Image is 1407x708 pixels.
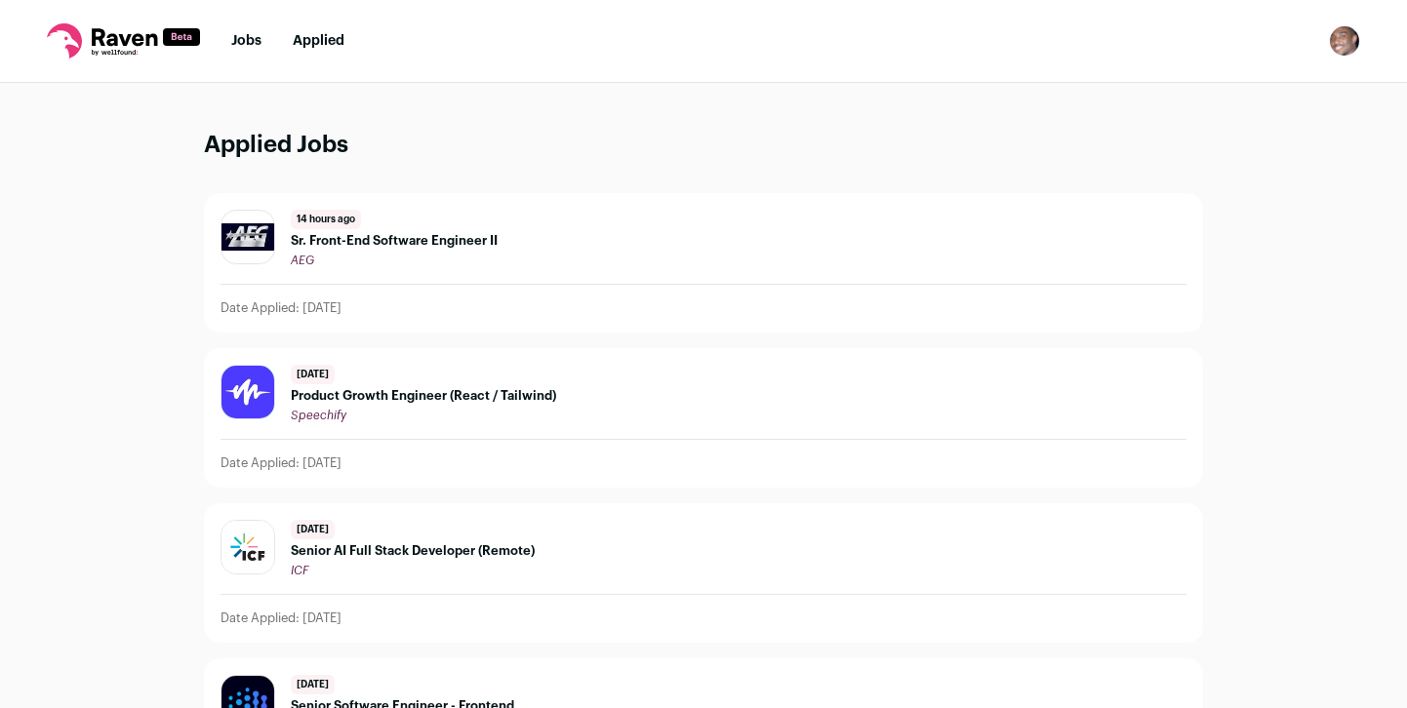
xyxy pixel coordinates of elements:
a: [DATE] Senior AI Full Stack Developer (Remote) ICF Date Applied: [DATE] [205,504,1202,642]
img: 8013e3267b1e474030b1efd6fe90d1f478d05fe112f47c18f3b75fbc5d8d3cee.jpg [221,521,274,573]
a: Applied [293,34,344,48]
span: 14 hours ago [291,210,361,229]
p: Date Applied: [DATE] [221,455,342,471]
img: 59b05ed76c69f6ff723abab124283dfa738d80037756823f9fc9e3f42b66bce3.jpg [221,366,274,418]
span: Product Growth Engineer (React / Tailwind) [291,388,556,404]
a: 14 hours ago Sr. Front-End Software Engineer II AEG Date Applied: [DATE] [205,194,1202,332]
span: Speechify [291,410,346,421]
span: Sr. Front-End Software Engineer II [291,233,498,249]
a: [DATE] Product Growth Engineer (React / Tailwind) Speechify Date Applied: [DATE] [205,349,1202,487]
a: Jobs [231,34,261,48]
img: 902590-medium_jpg [1329,25,1360,57]
h1: Applied Jobs [204,130,1203,162]
span: [DATE] [291,520,335,539]
span: [DATE] [291,675,335,694]
img: db72bdd237bd360027c7390b3b27fc42b6b3f2a38084008ea7e72d4700ef8ce4 [221,223,274,252]
span: [DATE] [291,365,335,384]
span: AEG [291,255,314,266]
button: Open dropdown [1329,25,1360,57]
p: Date Applied: [DATE] [221,300,342,316]
span: Senior AI Full Stack Developer (Remote) [291,543,535,559]
p: Date Applied: [DATE] [221,610,342,626]
span: ICF [291,565,309,576]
